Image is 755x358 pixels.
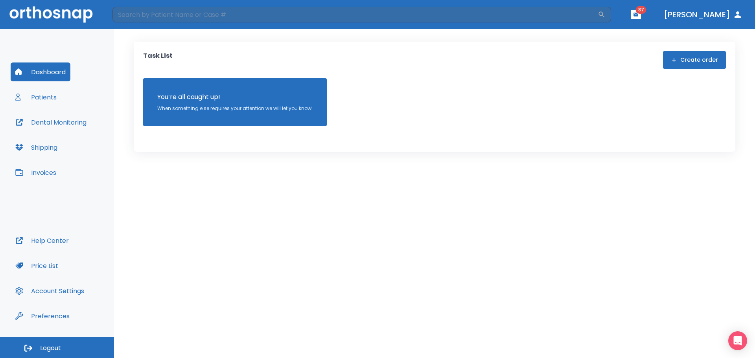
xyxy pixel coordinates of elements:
[663,51,726,69] button: Create order
[157,105,313,112] p: When something else requires your attention we will let you know!
[11,281,89,300] button: Account Settings
[11,307,74,325] button: Preferences
[9,6,93,22] img: Orthosnap
[11,62,70,81] button: Dashboard
[40,344,61,352] span: Logout
[11,231,74,250] button: Help Center
[112,7,598,22] input: Search by Patient Name or Case #
[11,256,63,275] button: Price List
[11,138,62,157] button: Shipping
[157,92,313,102] p: You’re all caught up!
[636,6,646,14] span: 87
[11,88,61,106] button: Patients
[11,163,61,182] button: Invoices
[143,51,173,69] p: Task List
[661,7,746,22] button: [PERSON_NAME]
[11,113,91,132] button: Dental Monitoring
[728,331,747,350] div: Open Intercom Messenger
